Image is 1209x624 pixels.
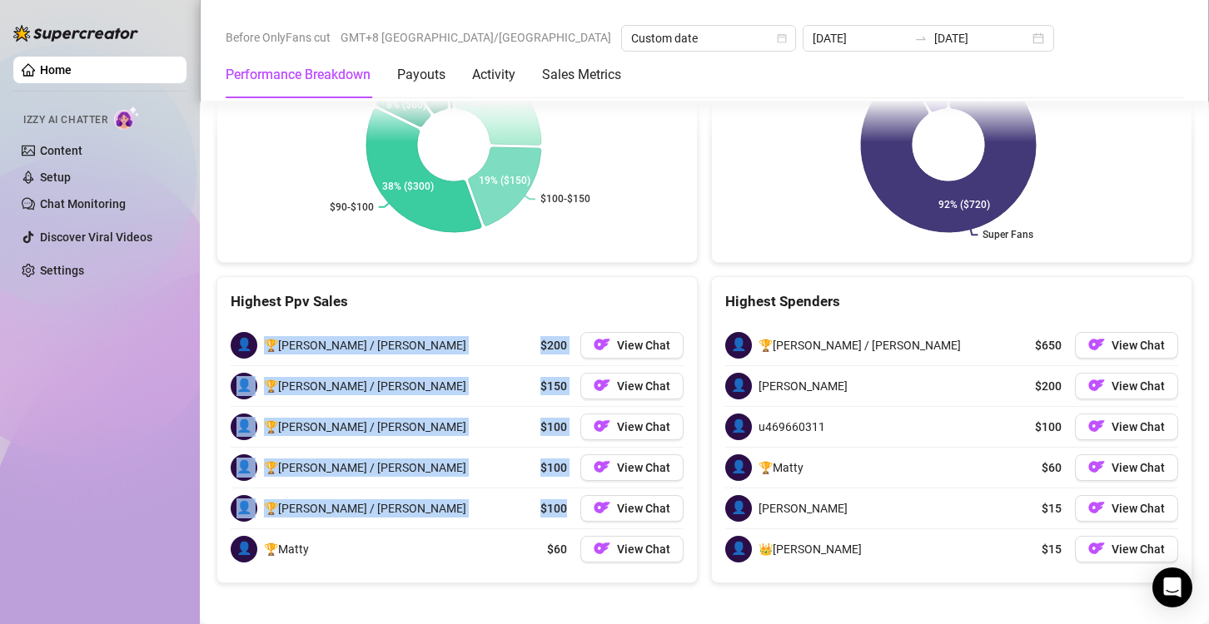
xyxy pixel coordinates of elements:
span: calendar [777,33,787,43]
img: OF [594,336,610,353]
span: $150 [540,377,567,395]
span: 🏆[PERSON_NAME] / [PERSON_NAME] [264,377,466,395]
button: OFView Chat [1075,495,1178,522]
span: 👤 [231,414,257,440]
img: OF [1088,458,1105,475]
span: u469660311 [759,418,825,436]
img: OF [594,418,610,434]
span: 🏆[PERSON_NAME] / [PERSON_NAME] [264,418,466,436]
a: Chat Monitoring [40,197,126,210]
span: $200 [1035,377,1062,395]
button: OFView Chat [1075,454,1178,481]
a: Setup [40,171,71,184]
a: Discover Viral Videos [40,230,152,244]
button: OFView Chat [1075,332,1178,359]
span: $100 [540,458,567,477]
span: 👤 [725,414,752,440]
span: $60 [1042,458,1062,477]
img: OF [1088,377,1105,394]
img: OF [1088,540,1105,557]
span: View Chat [1112,461,1165,474]
button: OFView Chat [1075,373,1178,399]
span: 👤 [231,332,257,359]
span: View Chat [1112,502,1165,515]
div: Highest Spenders [725,290,1178,313]
input: End date [934,29,1029,47]
div: Open Intercom Messenger [1152,567,1192,607]
span: 👑[PERSON_NAME] [759,540,862,558]
text: Super Fans [983,229,1033,240]
text: $100-$150 [540,193,590,205]
span: $100 [540,418,567,436]
button: OFView Chat [580,454,684,481]
span: 👤 [231,373,257,399]
div: Activity [472,65,515,85]
span: GMT+8 [GEOGRAPHIC_DATA]/[GEOGRAPHIC_DATA] [341,25,611,50]
span: Before OnlyFans cut [226,25,331,50]
button: OFView Chat [580,373,684,399]
span: 👤 [725,332,752,359]
a: Home [40,63,72,77]
span: View Chat [617,461,670,474]
img: OF [594,377,610,394]
img: OF [594,499,610,516]
button: OFView Chat [580,332,684,359]
img: OF [594,458,610,475]
span: View Chat [1112,542,1165,556]
span: 👤 [231,454,257,481]
span: View Chat [617,339,670,352]
a: Content [40,144,82,157]
span: $200 [540,336,567,354]
button: OFView Chat [1075,536,1178,562]
span: swap-right [914,32,928,45]
img: OF [1088,418,1105,434]
span: View Chat [1112,379,1165,393]
span: View Chat [617,502,670,515]
a: OFView Chat [580,536,684,562]
span: 👤 [725,536,752,562]
span: $15 [1042,540,1062,558]
span: $15 [1042,499,1062,518]
span: $100 [1035,418,1062,436]
button: OFView Chat [580,414,684,440]
text: $90-$100 [330,201,374,213]
span: 👤 [725,373,752,399]
span: $60 [547,540,567,558]
span: Izzy AI Chatter [23,112,107,128]
button: OFView Chat [1075,414,1178,440]
span: [PERSON_NAME] [759,499,848,518]
div: Sales Metrics [542,65,621,85]
span: 🏆[PERSON_NAME] / [PERSON_NAME] [759,336,961,354]
span: 👤 [725,454,752,481]
span: View Chat [617,542,670,556]
img: AI Chatter [114,106,140,130]
input: Start date [813,29,908,47]
span: View Chat [617,379,670,393]
button: OFView Chat [580,495,684,522]
div: Performance Breakdown [226,65,371,85]
span: View Chat [617,420,670,433]
img: OF [1088,499,1105,516]
span: 🏆[PERSON_NAME] / [PERSON_NAME] [264,458,466,477]
span: 🏆Matty [264,540,309,558]
span: 👤 [231,536,257,562]
div: Payouts [397,65,445,85]
a: Settings [40,264,84,277]
span: 🏆Matty [759,458,804,477]
img: OF [1088,336,1105,353]
span: Custom date [631,26,786,51]
span: 🏆[PERSON_NAME] / [PERSON_NAME] [264,499,466,518]
span: $100 [540,499,567,518]
span: $650 [1035,336,1062,354]
img: logo-BBDzfeDw.svg [13,25,138,42]
span: [PERSON_NAME] [759,377,848,395]
span: View Chat [1112,339,1165,352]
